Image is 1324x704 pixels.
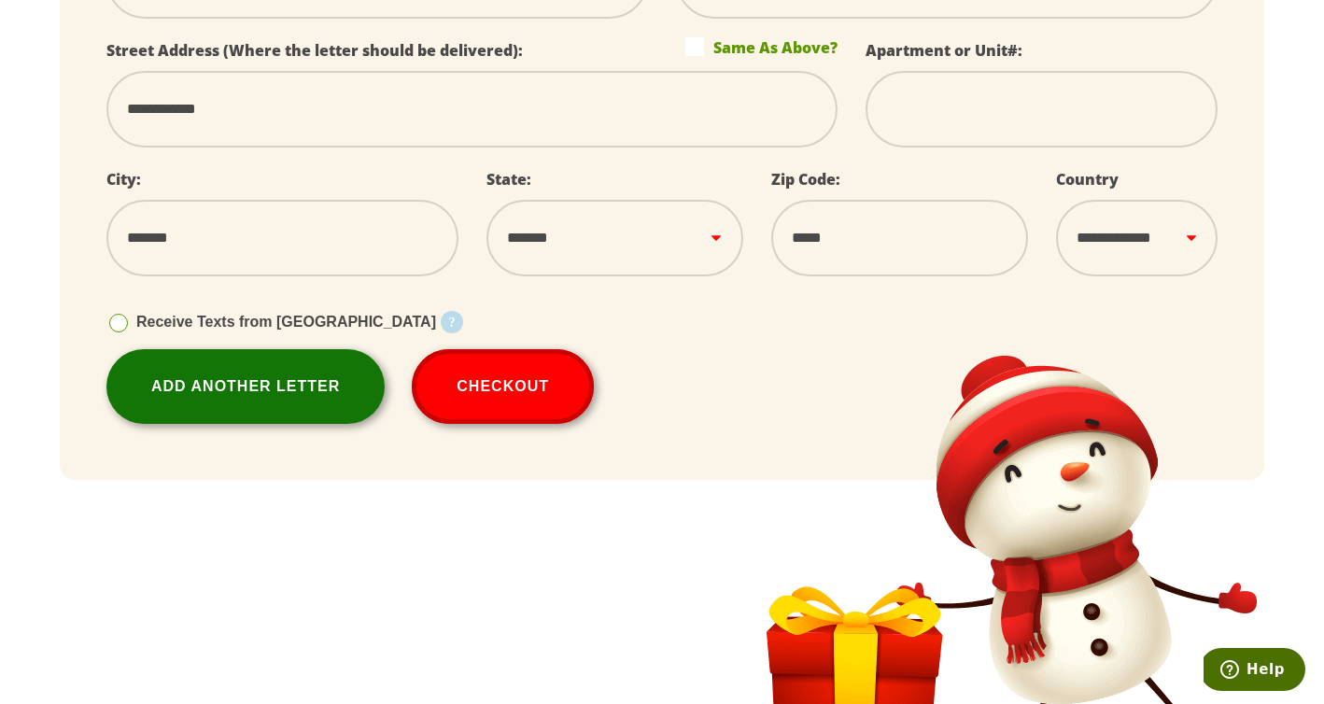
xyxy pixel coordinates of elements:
label: Country [1056,169,1119,190]
label: City: [106,169,141,190]
button: Checkout [412,349,594,424]
label: State: [486,169,531,190]
label: Same As Above? [685,37,838,56]
iframe: Opens a widget where you can find more information [1204,648,1305,695]
span: Receive Texts from [GEOGRAPHIC_DATA] [136,314,436,330]
label: Zip Code: [771,169,840,190]
a: Add Another Letter [106,349,385,424]
label: Apartment or Unit#: [866,40,1022,61]
label: Street Address (Where the letter should be delivered): [106,40,523,61]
